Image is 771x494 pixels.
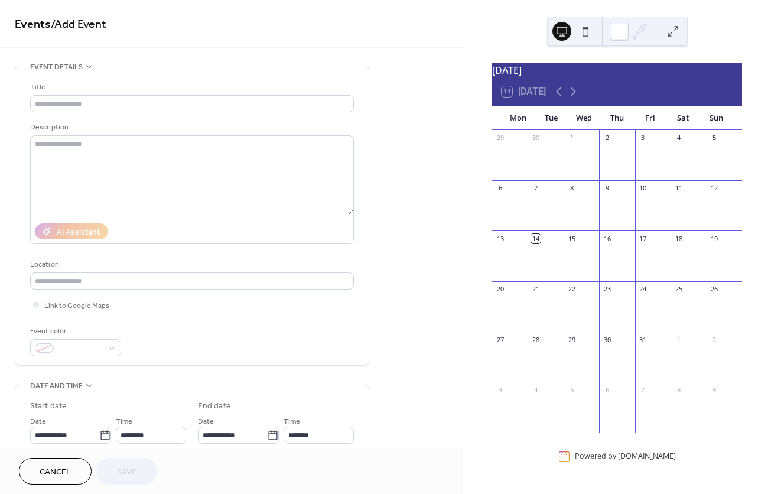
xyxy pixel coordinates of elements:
[674,234,683,243] div: 18
[710,184,719,193] div: 12
[30,81,352,93] div: Title
[700,106,733,130] div: Sun
[603,134,611,142] div: 2
[603,385,611,394] div: 6
[567,385,576,394] div: 5
[30,380,83,392] span: Date and time
[639,285,648,294] div: 24
[639,234,648,243] div: 17
[567,184,576,193] div: 8
[618,451,676,461] a: [DOMAIN_NAME]
[639,134,648,142] div: 3
[198,415,214,428] span: Date
[603,285,611,294] div: 23
[30,400,67,412] div: Start date
[44,300,109,312] span: Link to Google Maps
[639,335,648,344] div: 31
[567,285,576,294] div: 22
[496,134,505,142] div: 29
[30,61,83,73] span: Event details
[674,385,683,394] div: 8
[40,466,71,479] span: Cancel
[284,415,300,428] span: Time
[531,234,540,243] div: 14
[674,134,683,142] div: 4
[710,335,719,344] div: 2
[639,385,648,394] div: 7
[198,400,231,412] div: End date
[666,106,700,130] div: Sat
[567,134,576,142] div: 1
[601,106,634,130] div: Thu
[496,385,505,394] div: 3
[567,234,576,243] div: 15
[531,285,540,294] div: 21
[51,13,106,36] span: / Add Event
[30,415,46,428] span: Date
[496,234,505,243] div: 13
[568,106,601,130] div: Wed
[116,415,132,428] span: Time
[575,451,676,461] div: Powered by
[15,13,51,36] a: Events
[603,234,611,243] div: 16
[19,458,92,485] button: Cancel
[674,285,683,294] div: 25
[531,134,540,142] div: 30
[674,184,683,193] div: 11
[535,106,568,130] div: Tue
[30,258,352,271] div: Location
[710,285,719,294] div: 26
[674,335,683,344] div: 1
[496,285,505,294] div: 20
[603,184,611,193] div: 9
[496,335,505,344] div: 27
[30,325,119,337] div: Event color
[496,184,505,193] div: 6
[492,63,742,77] div: [DATE]
[710,385,719,394] div: 9
[710,134,719,142] div: 5
[603,335,611,344] div: 30
[502,106,535,130] div: Mon
[710,234,719,243] div: 19
[531,385,540,394] div: 4
[531,184,540,193] div: 7
[30,121,352,134] div: Description
[567,335,576,344] div: 29
[639,184,648,193] div: 10
[633,106,666,130] div: Fri
[531,335,540,344] div: 28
